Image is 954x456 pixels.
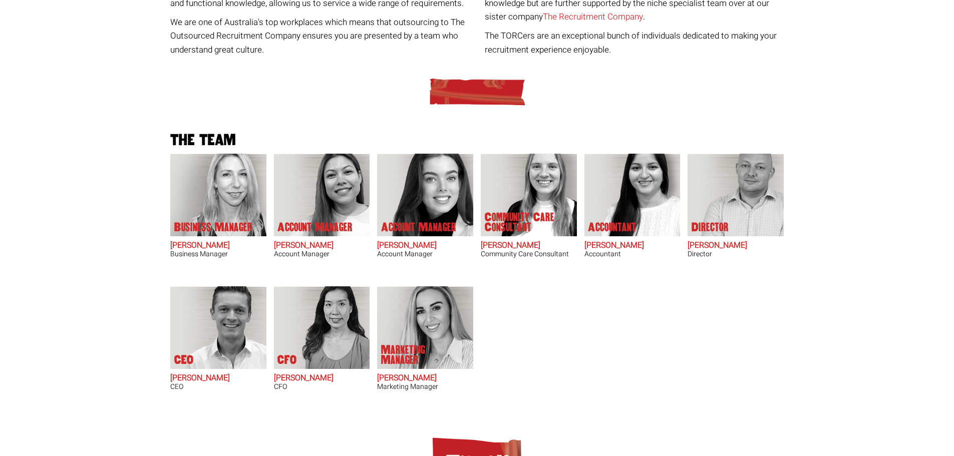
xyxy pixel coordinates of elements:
[170,241,266,250] h2: [PERSON_NAME]
[277,355,296,365] p: CFO
[381,222,456,232] p: Account Manager
[377,383,473,390] h3: Marketing Manager
[584,250,681,258] h3: Accountant
[167,133,788,148] h2: The team
[688,241,784,250] h2: [PERSON_NAME]
[170,250,266,258] h3: Business Manager
[274,250,370,258] h3: Account Manager
[485,29,792,56] p: The TORCers are an exceptional bunch of individuals dedicated to making your recruitment experien...
[377,154,473,236] img: Daisy Hamer does Account Manager
[284,286,370,369] img: Laura Yang's our CFO
[170,16,477,57] p: We are one of Australia's top workplaces which means that outsourcing to The Outsourced Recruitme...
[273,154,370,236] img: Kritika Shrestha does Account Manager
[485,212,565,232] p: Community Care Consultant
[170,374,266,383] h2: [PERSON_NAME]
[181,286,266,369] img: Geoff Millar's our CEO
[377,374,473,383] h2: [PERSON_NAME]
[595,154,680,236] img: Simran Kaur does Accountant
[174,222,252,232] p: Business Manager
[588,222,636,232] p: Accountant
[274,241,370,250] h2: [PERSON_NAME]
[377,250,473,258] h3: Account Manager
[699,154,784,236] img: Simon Moss's our Director
[481,241,577,250] h2: [PERSON_NAME]
[688,250,784,258] h3: Director
[381,345,461,365] p: Marketing Manager
[543,11,643,23] a: The Recruitment Company
[170,154,266,236] img: Frankie Gaffney's our Business Manager
[481,250,577,258] h3: Community Care Consultant
[174,355,193,365] p: CEO
[274,374,370,383] h2: [PERSON_NAME]
[377,241,473,250] h2: [PERSON_NAME]
[274,383,370,390] h3: CFO
[170,383,266,390] h3: CEO
[377,286,473,369] img: Monique Rodrigues does Marketing Manager
[492,154,577,236] img: Anna Reddy does Community Care Consultant
[277,222,353,232] p: Account Manager
[584,241,681,250] h2: [PERSON_NAME]
[692,222,729,232] p: Director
